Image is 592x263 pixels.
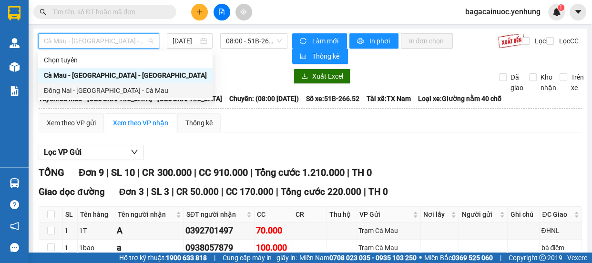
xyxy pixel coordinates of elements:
span: Đơn 3 [119,186,144,197]
div: ĐHNL [541,225,580,236]
button: syncLàm mới [292,33,347,49]
img: warehouse-icon [10,62,20,72]
span: sync [300,38,308,45]
strong: 1900 633 818 [166,254,207,262]
div: 0938057879 [185,241,253,254]
span: Xuất Excel [312,71,343,81]
span: Kho nhận [537,72,560,93]
span: CC 170.000 [226,186,274,197]
span: VP Gửi [359,209,411,220]
span: Giao dọc đường [39,186,105,197]
span: Tài xế: TX Nam [367,93,411,104]
button: downloadXuất Excel [294,69,350,84]
span: | [194,167,196,178]
span: plus [196,9,203,15]
button: bar-chartThống kê [292,49,348,64]
span: Miền Bắc [424,253,493,263]
span: 08:00 - 51B-266.52 [226,34,282,48]
img: solution-icon [10,86,20,96]
button: caret-down [570,4,586,20]
div: 100.000 [256,241,292,254]
td: a [115,240,184,256]
th: Thu hộ [327,207,357,223]
span: Người gửi [461,209,498,220]
th: Tên hàng [78,207,115,223]
div: A [117,224,182,237]
th: CR [293,207,327,223]
span: SĐT người nhận [186,209,245,220]
span: ⚪️ [419,256,422,260]
strong: 0369 525 060 [452,254,493,262]
span: CR 300.000 [142,167,191,178]
span: | [214,253,215,263]
span: Loại xe: Giường nằm 40 chỗ [418,93,501,104]
span: Tên người nhận [118,209,174,220]
span: question-circle [10,200,19,209]
div: 1T [79,225,113,236]
span: caret-down [574,8,582,16]
span: | [106,167,109,178]
span: Đã giao [507,72,527,93]
span: download [301,73,308,81]
span: SL 3 [151,186,169,197]
div: Chọn tuyến [44,55,207,65]
div: Cà Mau - [GEOGRAPHIC_DATA] - [GEOGRAPHIC_DATA] [44,70,207,81]
span: Tổng cước 1.210.000 [255,167,344,178]
span: | [250,167,252,178]
strong: 0708 023 035 - 0935 103 250 [329,254,417,262]
button: printerIn phơi [349,33,398,49]
div: Cà Mau - Sài Gòn - Đồng Nai [38,68,213,83]
span: | [146,186,149,197]
div: Chọn tuyến [38,52,213,68]
td: 0938057879 [184,240,255,256]
button: aim [235,4,252,20]
input: Tìm tên, số ĐT hoặc mã đơn [52,7,165,17]
span: Miền Nam [299,253,417,263]
input: 14/10/2025 [173,36,198,46]
span: aim [240,9,247,15]
img: warehouse-icon [10,38,20,48]
span: Lọc CR [531,36,556,46]
span: Cà Mau - Sài Gòn - Đồng Nai [44,34,153,48]
span: Trên xe [567,72,588,93]
span: notification [10,222,19,231]
button: plus [191,4,208,20]
span: Lọc CC [555,36,580,46]
div: 1 [64,243,76,253]
th: CC [255,207,294,223]
div: 0392701497 [185,224,253,237]
sup: 1 [558,4,564,11]
span: Số xe: 51B-266.52 [306,93,359,104]
span: TỔNG [39,167,64,178]
span: | [221,186,224,197]
span: Đơn 9 [79,167,104,178]
span: In phơi [369,36,391,46]
span: Chuyến: (08:00 [DATE]) [229,93,299,104]
span: file-add [218,9,225,15]
div: 1bao [79,243,113,253]
td: 0392701497 [184,223,255,239]
div: 70.000 [256,224,292,237]
span: printer [357,38,365,45]
td: A [115,223,184,239]
th: SL [63,207,78,223]
div: Thống kê [185,118,213,128]
span: Hỗ trợ kỹ thuật: [119,253,207,263]
span: SL 10 [111,167,135,178]
td: Trạm Cà Mau [357,223,421,239]
span: Tổng cước 220.000 [281,186,361,197]
span: | [172,186,174,197]
span: 1 [559,4,562,11]
span: Thống kê [312,51,340,61]
span: Nơi lấy [423,209,449,220]
td: Trạm Cà Mau [357,240,421,256]
div: Xem theo VP gửi [47,118,96,128]
span: bagacainuoc.yenhung [458,6,548,18]
span: | [137,167,140,178]
span: down [131,148,138,156]
span: Làm mới [312,36,339,46]
span: | [347,167,349,178]
button: Lọc VP Gửi [39,145,143,160]
div: Trạm Cà Mau [358,225,419,236]
div: Xem theo VP nhận [113,118,168,128]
